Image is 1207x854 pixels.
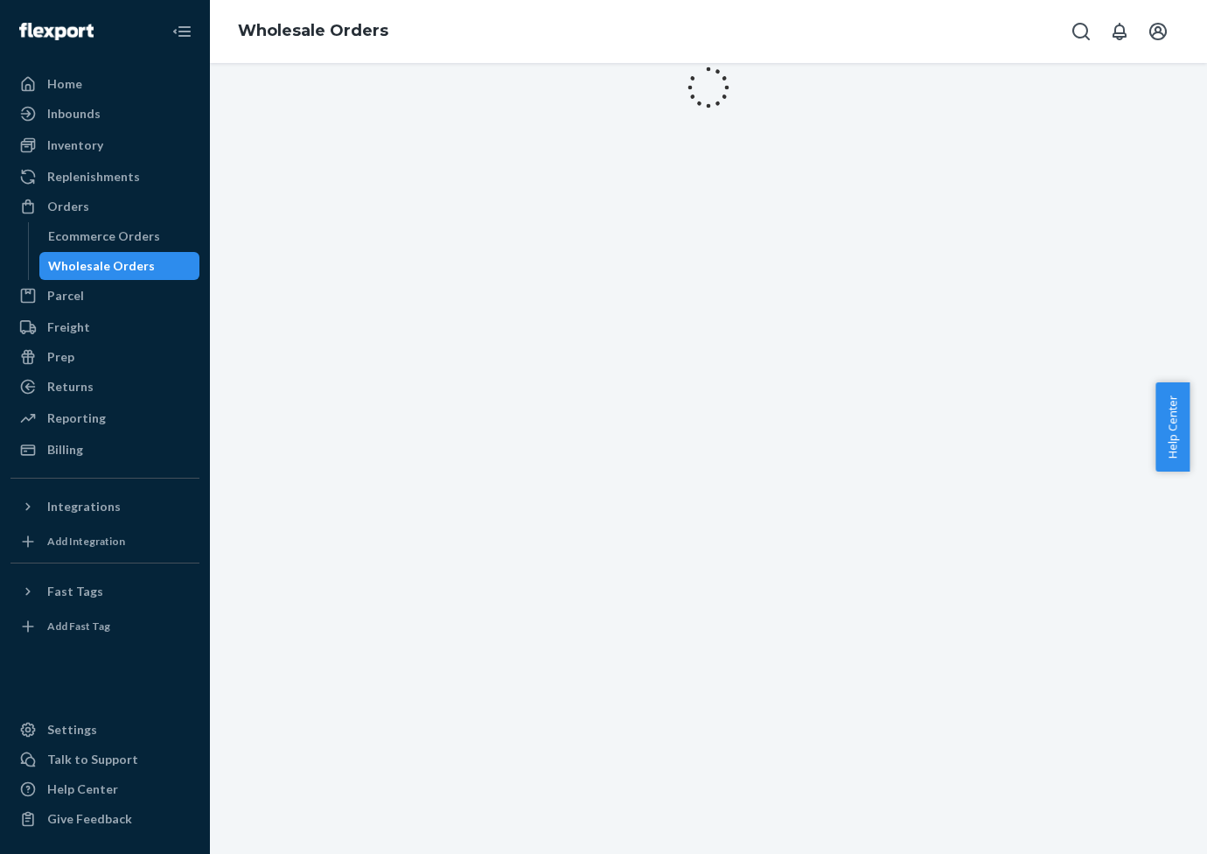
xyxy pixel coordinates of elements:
[47,441,83,458] div: Billing
[47,780,118,798] div: Help Center
[47,583,103,600] div: Fast Tags
[48,227,160,245] div: Ecommerce Orders
[47,751,138,768] div: Talk to Support
[10,313,199,341] a: Freight
[1064,14,1099,49] button: Open Search Box
[47,348,74,366] div: Prep
[10,577,199,605] button: Fast Tags
[10,373,199,401] a: Returns
[10,70,199,98] a: Home
[47,534,125,549] div: Add Integration
[10,100,199,128] a: Inbounds
[1102,14,1137,49] button: Open notifications
[47,409,106,427] div: Reporting
[39,252,200,280] a: Wholesale Orders
[10,163,199,191] a: Replenishments
[238,21,388,40] a: Wholesale Orders
[10,192,199,220] a: Orders
[10,404,199,432] a: Reporting
[48,257,155,275] div: Wholesale Orders
[47,498,121,515] div: Integrations
[47,168,140,185] div: Replenishments
[47,287,84,304] div: Parcel
[1141,14,1176,49] button: Open account menu
[224,6,402,57] ol: breadcrumbs
[10,282,199,310] a: Parcel
[10,775,199,803] a: Help Center
[164,14,199,49] button: Close Navigation
[10,343,199,371] a: Prep
[47,136,103,154] div: Inventory
[1155,382,1190,472] button: Help Center
[10,493,199,521] button: Integrations
[47,198,89,215] div: Orders
[39,222,200,250] a: Ecommerce Orders
[10,436,199,464] a: Billing
[47,810,132,828] div: Give Feedback
[10,528,199,556] a: Add Integration
[47,75,82,93] div: Home
[10,716,199,744] a: Settings
[10,745,199,773] a: Talk to Support
[47,378,94,395] div: Returns
[19,23,94,40] img: Flexport logo
[47,619,110,633] div: Add Fast Tag
[10,612,199,640] a: Add Fast Tag
[47,318,90,336] div: Freight
[10,131,199,159] a: Inventory
[10,805,199,833] button: Give Feedback
[47,105,101,122] div: Inbounds
[47,721,97,738] div: Settings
